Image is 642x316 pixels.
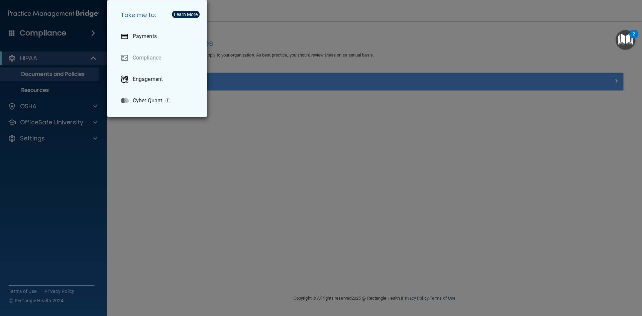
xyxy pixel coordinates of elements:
[133,33,157,40] p: Payments
[115,91,202,110] a: Cyber Quant
[115,48,202,67] a: Compliance
[133,97,162,104] p: Cyber Quant
[174,12,198,17] div: Learn More
[115,70,202,89] a: Engagement
[115,6,202,24] h5: Take me to:
[115,27,202,46] a: Payments
[172,11,200,18] button: Learn More
[633,34,635,43] div: 2
[616,30,635,50] button: Open Resource Center, 2 new notifications
[133,76,163,83] p: Engagement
